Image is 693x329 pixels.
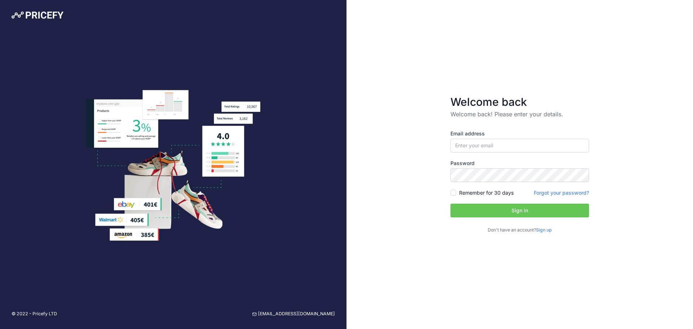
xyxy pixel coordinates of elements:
[450,160,589,167] label: Password
[534,190,589,196] a: Forgot your password?
[12,311,57,317] p: © 2022 - Pricefy LTD
[450,139,589,152] input: Enter your email
[536,227,552,233] a: Sign up
[450,110,589,118] p: Welcome back! Please enter your details.
[252,311,335,317] a: [EMAIL_ADDRESS][DOMAIN_NAME]
[450,204,589,217] button: Sign in
[459,189,514,196] label: Remember for 30 days
[450,130,589,137] label: Email address
[450,227,589,234] p: Don't have an account?
[12,12,64,19] img: Pricefy
[450,95,589,108] h3: Welcome back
